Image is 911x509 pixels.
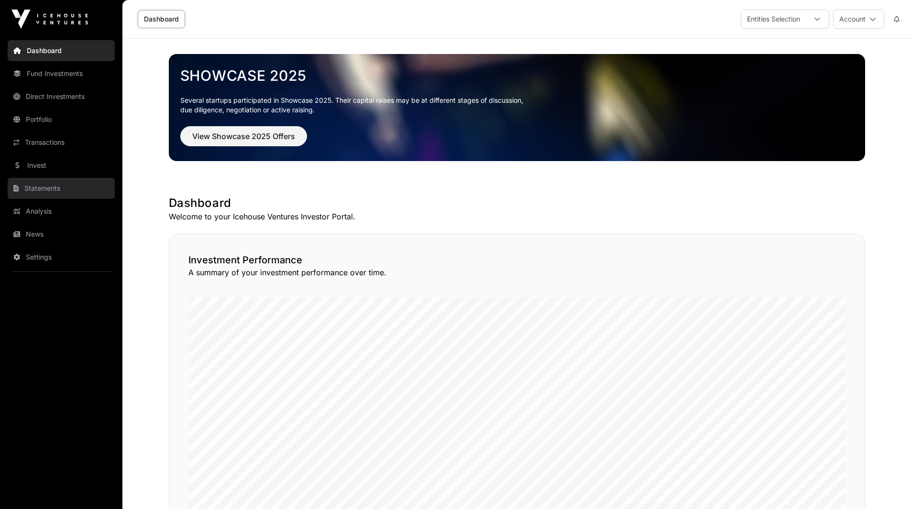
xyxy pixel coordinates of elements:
a: Portfolio [8,109,115,130]
a: Analysis [8,201,115,222]
div: Entities Selection [741,10,806,28]
span: View Showcase 2025 Offers [192,130,295,142]
a: Showcase 2025 [180,67,854,84]
button: Account [833,10,884,29]
p: Welcome to your Icehouse Ventures Investor Portal. [169,211,865,222]
p: Several startups participated in Showcase 2025. Their capital raises may be at different stages o... [180,96,854,115]
a: View Showcase 2025 Offers [180,136,307,145]
a: Invest [8,155,115,176]
iframe: Chat Widget [863,463,911,509]
h1: Dashboard [169,195,865,211]
img: Showcase 2025 [169,54,865,161]
a: Statements [8,178,115,199]
button: View Showcase 2025 Offers [180,126,307,146]
h2: Investment Performance [188,253,845,267]
a: News [8,224,115,245]
a: Transactions [8,132,115,153]
a: Dashboard [8,40,115,61]
p: A summary of your investment performance over time. [188,267,845,278]
a: Dashboard [138,10,185,28]
a: Fund Investments [8,63,115,84]
a: Settings [8,247,115,268]
img: Icehouse Ventures Logo [11,10,88,29]
a: Direct Investments [8,86,115,107]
